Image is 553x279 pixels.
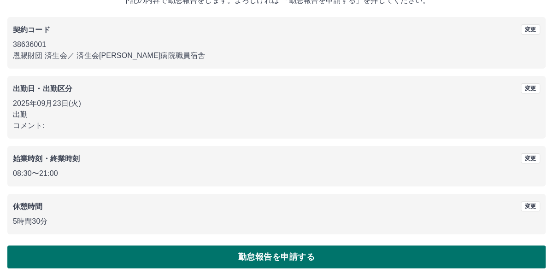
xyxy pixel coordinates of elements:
[13,109,540,120] p: 出勤
[13,120,540,131] p: コメント:
[521,153,540,163] button: 変更
[13,26,50,34] b: 契約コード
[13,39,540,50] p: 38636001
[7,245,546,268] button: 勤怠報告を申請する
[13,155,80,163] b: 始業時刻・終業時刻
[521,24,540,35] button: 変更
[13,85,72,93] b: 出勤日・出勤区分
[521,83,540,93] button: 変更
[13,50,540,61] p: 恩賜財団 済生会 ／ 済生会[PERSON_NAME]病院職員宿舎
[13,216,540,227] p: 5時間30分
[13,168,540,179] p: 08:30 〜 21:00
[521,201,540,211] button: 変更
[13,203,43,210] b: 休憩時間
[13,98,540,109] p: 2025年09月23日(火)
